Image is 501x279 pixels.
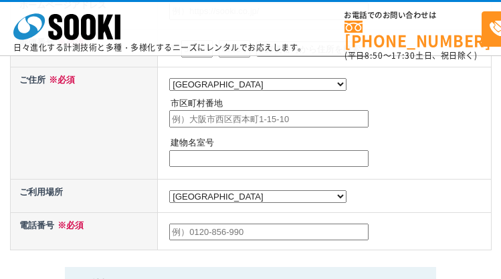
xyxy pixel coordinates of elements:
[13,43,306,51] p: 日々進化する計測技術と多種・多様化するニーズにレンタルでお応えします。
[171,97,488,111] p: 市区町村番地
[54,220,84,230] span: ※必須
[391,49,415,61] span: 17:30
[169,224,369,241] input: 例）0120-856-990
[344,11,482,19] span: お電話でのお問い合わせは
[10,212,158,250] th: 電話番号
[10,180,158,213] th: ご利用場所
[344,21,482,48] a: [PHONE_NUMBER]
[45,75,75,85] span: ※必須
[10,67,158,179] th: ご住所
[169,190,346,203] select: /* 20250204 MOD ↑ */ /* 20241122 MOD ↑ */
[171,136,488,150] p: 建物名室号
[344,49,477,61] span: (平日 ～ 土日、祝日除く)
[169,110,369,127] input: 例）大阪市西区西本町1-15-10
[365,49,383,61] span: 8:50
